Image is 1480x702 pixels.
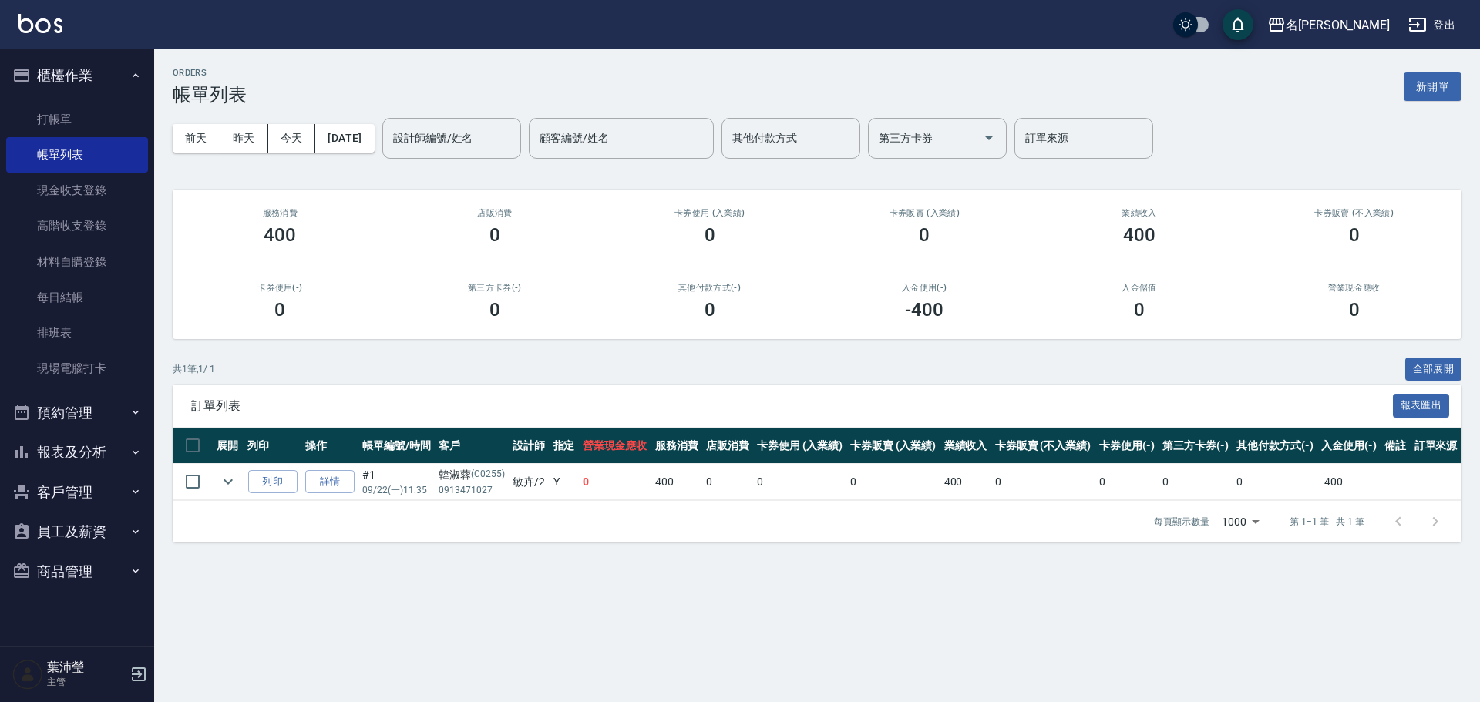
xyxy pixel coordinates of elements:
th: 店販消費 [702,428,753,464]
th: 卡券使用 (入業績) [753,428,846,464]
h3: 0 [705,224,715,246]
h2: 第三方卡券(-) [406,283,584,293]
h3: 0 [274,299,285,321]
button: save [1223,9,1253,40]
th: 入金使用(-) [1317,428,1381,464]
button: 全部展開 [1405,358,1462,381]
h2: 卡券使用 (入業績) [621,208,799,218]
th: 服務消費 [651,428,702,464]
button: 新開單 [1404,72,1461,101]
h3: 0 [705,299,715,321]
button: 預約管理 [6,393,148,433]
th: 指定 [550,428,579,464]
th: 備註 [1381,428,1410,464]
th: 卡券販賣 (不入業績) [991,428,1095,464]
button: 客戶管理 [6,472,148,512]
button: 報表及分析 [6,432,148,472]
a: 詳情 [305,470,355,494]
button: 報表匯出 [1393,394,1450,418]
a: 每日結帳 [6,280,148,315]
button: 昨天 [220,124,268,153]
h2: 店販消費 [406,208,584,218]
h3: 服務消費 [191,208,369,218]
th: 客戶 [435,428,509,464]
span: 訂單列表 [191,398,1393,414]
h2: 入金使用(-) [836,283,1014,293]
button: 員工及薪資 [6,512,148,552]
th: 營業現金應收 [579,428,651,464]
th: 卡券販賣 (入業績) [846,428,940,464]
td: 0 [579,464,651,500]
a: 新開單 [1404,79,1461,93]
h2: ORDERS [173,68,247,78]
p: 主管 [47,675,126,689]
td: 0 [753,464,846,500]
td: 400 [940,464,991,500]
td: 0 [1159,464,1233,500]
td: 敏卉 /2 [509,464,549,500]
h3: 0 [1349,299,1360,321]
a: 現金收支登錄 [6,173,148,208]
td: 0 [702,464,753,500]
th: 第三方卡券(-) [1159,428,1233,464]
th: 其他付款方式(-) [1233,428,1317,464]
button: [DATE] [315,124,374,153]
button: 登出 [1402,11,1461,39]
td: 0 [1233,464,1317,500]
h3: 0 [489,224,500,246]
h2: 業績收入 [1051,208,1229,218]
h5: 葉沛瑩 [47,660,126,675]
a: 報表匯出 [1393,398,1450,412]
th: 列印 [244,428,301,464]
button: 前天 [173,124,220,153]
a: 高階收支登錄 [6,208,148,244]
h3: 帳單列表 [173,84,247,106]
button: Open [977,126,1001,150]
td: Y [550,464,579,500]
td: 400 [651,464,702,500]
button: 商品管理 [6,552,148,592]
th: 帳單編號/時間 [358,428,435,464]
p: 0913471027 [439,483,505,497]
td: 0 [1095,464,1159,500]
h2: 入金儲值 [1051,283,1229,293]
button: 列印 [248,470,298,494]
a: 現場電腦打卡 [6,351,148,386]
a: 打帳單 [6,102,148,137]
button: expand row [217,470,240,493]
div: 1000 [1216,501,1265,542]
th: 業績收入 [940,428,991,464]
img: Person [12,659,43,690]
th: 設計師 [509,428,549,464]
a: 排班表 [6,315,148,351]
h2: 營業現金應收 [1265,283,1443,293]
h2: 卡券販賣 (不入業績) [1265,208,1443,218]
h3: 0 [489,299,500,321]
h3: -400 [905,299,943,321]
h3: 0 [1349,224,1360,246]
img: Logo [18,14,62,33]
button: 名[PERSON_NAME] [1261,9,1396,41]
h2: 其他付款方式(-) [621,283,799,293]
th: 卡券使用(-) [1095,428,1159,464]
a: 材料自購登錄 [6,244,148,280]
p: 共 1 筆, 1 / 1 [173,362,215,376]
h3: 0 [919,224,930,246]
p: (C0255) [471,467,505,483]
div: 名[PERSON_NAME] [1286,15,1390,35]
th: 展開 [213,428,244,464]
h3: 400 [1123,224,1155,246]
td: 0 [846,464,940,500]
h3: 400 [264,224,296,246]
td: 0 [991,464,1095,500]
td: -400 [1317,464,1381,500]
p: 09/22 (一) 11:35 [362,483,431,497]
div: 韓淑蓉 [439,467,505,483]
h2: 卡券使用(-) [191,283,369,293]
button: 櫃檯作業 [6,55,148,96]
h2: 卡券販賣 (入業績) [836,208,1014,218]
th: 訂單來源 [1411,428,1461,464]
h3: 0 [1134,299,1145,321]
p: 第 1–1 筆 共 1 筆 [1290,515,1364,529]
a: 帳單列表 [6,137,148,173]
